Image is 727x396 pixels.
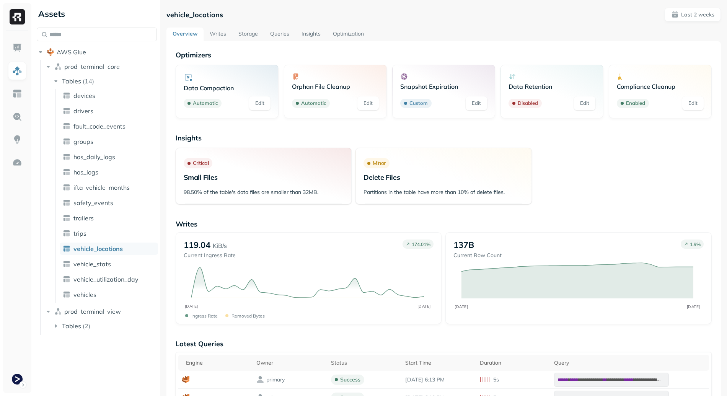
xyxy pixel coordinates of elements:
[409,99,428,107] p: Custom
[62,77,81,85] span: Tables
[681,11,714,18] p: Last 2 weeks
[400,83,487,90] p: Snapshot Expiration
[63,153,70,161] img: table
[249,96,271,110] a: Edit
[256,359,323,367] div: Owner
[63,291,70,298] img: table
[63,92,70,99] img: table
[63,275,70,283] img: table
[83,322,90,330] p: ( 2 )
[52,320,158,332] button: Tables(2)
[186,359,249,367] div: Engine
[64,308,121,315] span: prod_terminal_view
[417,304,430,309] tspan: [DATE]
[37,46,157,58] button: AWS Glue
[295,28,327,41] a: Insights
[626,99,645,107] p: Enabled
[54,308,62,315] img: namespace
[83,77,94,85] p: ( 14 )
[73,92,95,99] span: devices
[52,75,158,87] button: Tables(14)
[176,134,712,142] p: Insights
[193,160,209,167] p: Critical
[73,107,93,115] span: drivers
[63,199,70,207] img: table
[340,376,360,383] p: success
[12,89,22,99] img: Asset Explorer
[690,241,701,247] p: 1.9 %
[204,28,232,41] a: Writes
[73,275,139,283] span: vehicle_utilization_day
[12,135,22,145] img: Insights
[453,252,502,259] p: Current Row Count
[12,43,22,53] img: Dashboard
[60,227,158,240] a: trips
[44,305,157,318] button: prod_terminal_view
[509,83,595,90] p: Data Retention
[63,107,70,115] img: table
[57,48,86,56] span: AWS Glue
[554,359,705,367] div: Query
[184,189,344,196] p: 98.50% of the table's data files are smaller than 32MB.
[60,288,158,301] a: vehicles
[60,120,158,132] a: fault_code_events
[73,230,86,237] span: trips
[266,376,285,383] p: primary
[518,99,538,107] p: Disabled
[60,90,158,102] a: devices
[455,304,468,309] tspan: [DATE]
[64,63,120,70] span: prod_terminal_core
[60,212,158,224] a: trailers
[405,359,472,367] div: Start Time
[682,96,704,110] a: Edit
[73,199,113,207] span: safety_events
[60,273,158,285] a: vehicle_utilization_day
[176,220,712,228] p: Writes
[73,260,111,268] span: vehicle_stats
[60,197,158,209] a: safety_events
[191,313,218,319] p: Ingress Rate
[47,48,54,56] img: root
[12,374,23,385] img: Terminal
[60,243,158,255] a: vehicle_locations
[327,28,370,41] a: Optimization
[63,245,70,253] img: table
[617,83,704,90] p: Compliance Cleanup
[60,181,158,194] a: ifta_vehicle_months
[232,28,264,41] a: Storage
[73,245,123,253] span: vehicle_locations
[12,112,22,122] img: Query Explorer
[63,230,70,237] img: table
[37,8,157,20] div: Assets
[331,359,398,367] div: Status
[687,304,700,309] tspan: [DATE]
[73,153,115,161] span: hos_daily_logs
[184,240,210,250] p: 119.04
[292,83,379,90] p: Orphan File Cleanup
[60,135,158,148] a: groups
[213,241,227,250] p: KiB/s
[12,158,22,168] img: Optimization
[63,138,70,145] img: table
[63,214,70,222] img: table
[453,240,474,250] p: 137B
[60,166,158,178] a: hos_logs
[63,260,70,268] img: table
[363,189,523,196] p: Partitions in the table have more than 10% of delete files.
[405,376,472,383] p: Oct 5, 2025 6:13 PM
[373,160,386,167] p: Minor
[73,138,93,145] span: groups
[665,8,721,21] button: Last 2 weeks
[10,9,25,24] img: Ryft
[466,96,487,110] a: Edit
[166,28,204,41] a: Overview
[480,359,546,367] div: Duration
[73,168,98,176] span: hos_logs
[176,339,712,348] p: Latest Queries
[73,214,94,222] span: trailers
[54,63,62,70] img: namespace
[357,96,379,110] a: Edit
[60,151,158,163] a: hos_daily_logs
[63,184,70,191] img: table
[12,66,22,76] img: Assets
